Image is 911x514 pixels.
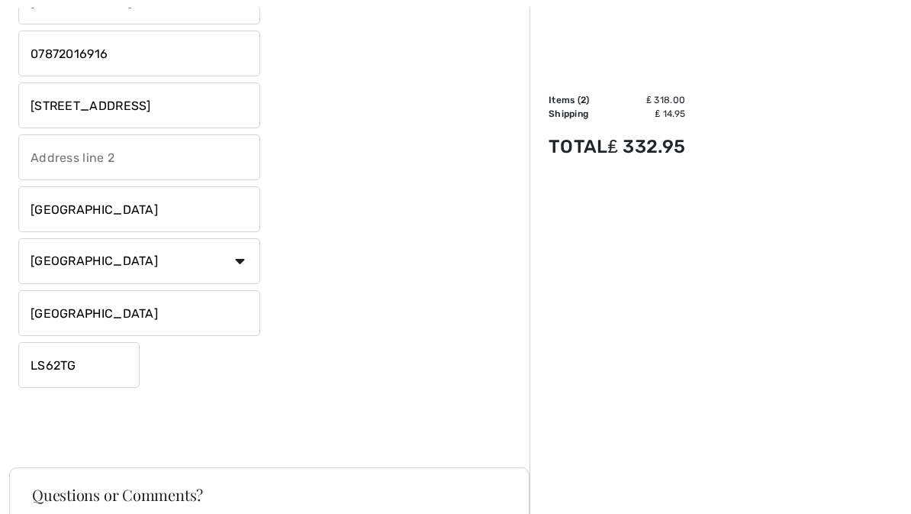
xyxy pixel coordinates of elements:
[18,186,260,232] input: City
[18,290,260,336] input: State/Province
[549,93,608,107] td: Items ( )
[608,93,686,107] td: ₤ 318.00
[18,31,260,76] input: Mobile
[581,95,586,105] span: 2
[549,107,608,121] td: Shipping
[608,107,686,121] td: ₤ 14.95
[608,121,686,173] td: ₤ 332.95
[549,121,608,173] td: Total
[18,134,260,180] input: Address line 2
[18,82,260,128] input: Address line 1
[18,342,140,388] input: Zip/Postal Code
[32,487,507,503] h3: Questions or Comments?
